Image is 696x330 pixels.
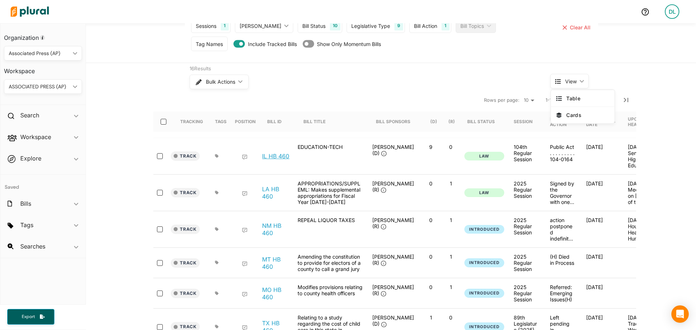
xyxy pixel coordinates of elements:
[464,188,504,197] button: Law
[628,144,652,168] p: [DATE] - Senate Higher Education Hearing Details - 104th General Assembly
[464,225,504,234] button: Introduced
[39,34,46,41] div: Tooltip anchor
[430,119,437,124] div: (D)
[628,116,652,127] div: Upcoming Hearing
[544,217,580,242] div: action postponed indefinitely
[442,21,449,30] div: 1
[157,153,163,159] input: select-row-state-il-104th-hb460
[235,112,256,132] div: Position
[544,144,580,168] div: Public Act . . . . . . . . . 104-0164
[294,217,366,242] div: REPEAL LIQUOR TAXES
[444,217,458,223] p: 1
[376,119,410,124] div: Bill Sponsors
[550,112,575,132] div: Latest Action
[565,78,577,85] span: View
[215,291,219,296] div: Add tags
[514,119,533,124] div: Session
[580,217,622,242] div: [DATE]
[665,4,679,19] div: DL
[414,22,437,30] div: Bill Action
[215,325,219,329] div: Add tags
[424,314,438,321] p: 1
[20,221,33,229] h2: Tags
[215,227,219,231] div: Add tags
[514,217,538,235] div: 2025 Regular Session
[514,112,539,132] div: Session
[171,188,200,197] button: Track
[551,90,614,106] button: Table
[171,258,200,268] button: Track
[4,27,82,43] h3: Organization
[262,286,290,301] a: MO HB 460
[242,261,248,267] div: Add Position Statement
[619,93,633,107] button: Last Page
[514,284,538,302] div: 2025 Regular Session
[7,309,54,325] button: Export
[157,291,163,296] input: select-row-state-mo-2025-hb460
[448,119,455,124] div: (R)
[9,83,70,91] div: ASSOCIATED PRESS (AP)
[467,119,495,124] div: Bill Status
[561,18,592,37] button: Clear All
[157,226,163,232] input: select-row-state-nm-2025-hb460
[372,217,414,229] span: [PERSON_NAME] (R)
[659,1,685,22] a: DL
[267,119,282,124] div: Bill ID
[262,222,290,237] a: NM HB 460
[215,260,219,265] div: Add tags
[372,254,414,266] span: [PERSON_NAME] (R)
[372,314,414,327] span: [PERSON_NAME] (D)
[444,284,458,290] p: 1
[628,217,652,242] p: [DATE] - House Health & Human Services Committee
[262,256,290,270] a: MT HB 460
[0,175,86,192] h4: Saved
[303,112,332,132] div: Bill Title
[302,22,326,30] div: Bill Status
[242,154,248,160] div: Add Position Statement
[628,180,652,205] p: [DATE] - Meeting on [DATE] of the Senate Committee on Finance
[550,116,575,127] div: Latest Action
[171,225,200,234] button: Track
[242,191,248,197] div: Add Position Statement
[157,324,163,330] input: select-row-state-tx-89r-hb460
[180,112,203,132] div: Tracking
[430,112,437,132] div: (D)
[242,292,248,297] div: Add Position Statement
[235,119,256,124] div: Position
[580,144,622,168] div: [DATE]
[544,254,580,272] div: (H) Died in Process
[303,119,326,124] div: Bill Title
[171,151,200,161] button: Track
[444,144,458,150] p: 0
[424,254,438,260] p: 0
[444,314,458,321] p: 0
[190,75,249,89] button: Bulk Actions
[248,40,297,48] span: Include Tracked Bills
[424,144,438,150] p: 9
[215,112,227,132] div: Tags
[544,284,580,302] div: Referred: Emerging Issues(H)
[171,289,200,298] button: Track
[551,106,614,123] button: Cards
[671,305,689,323] div: Open Intercom Messenger
[20,200,31,208] h2: Bills
[580,180,622,205] div: [DATE]
[242,227,248,233] div: Add Position Statement
[580,254,622,272] div: [DATE]
[20,111,39,119] h2: Search
[196,40,223,48] div: Tag Names
[215,191,219,195] div: Add tags
[460,22,484,30] div: Bill Topics
[161,119,166,125] input: select-all-rows
[294,180,366,205] div: APPROPRIATIONS/SUPPLEML: Makes supplemental appropriations for Fiscal Year [DATE]-[DATE]
[464,152,504,161] button: Law
[215,119,227,124] div: Tags
[394,21,403,30] div: 9
[206,79,235,84] span: Bulk Actions
[20,242,45,250] h2: Searches
[444,254,458,260] p: 1
[424,180,438,187] p: 0
[570,24,591,30] span: Clear All
[17,314,40,320] span: Export
[317,40,381,48] span: Show Only Momentum Bills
